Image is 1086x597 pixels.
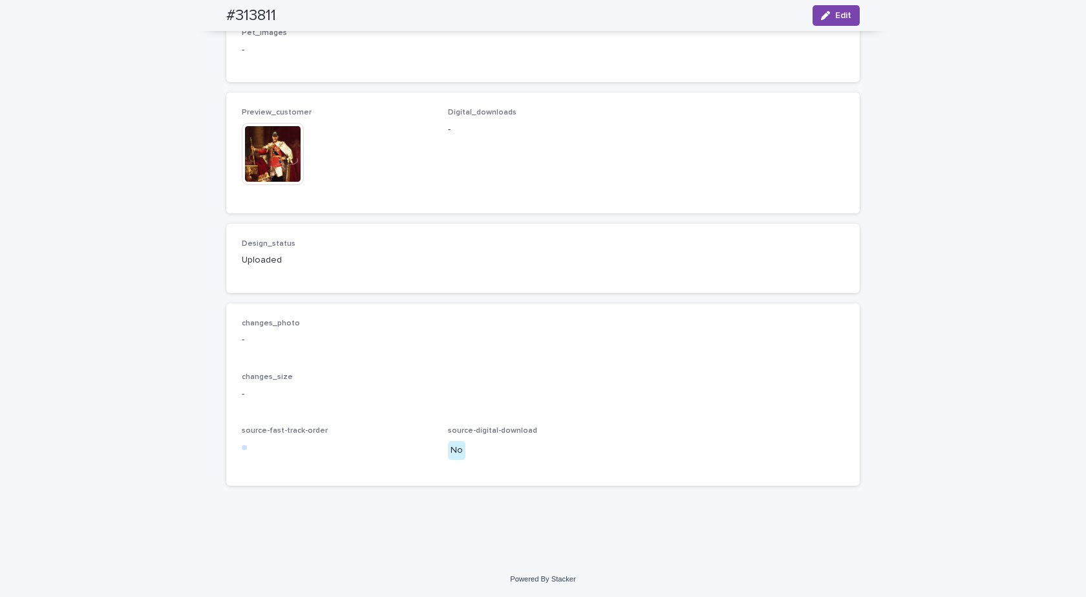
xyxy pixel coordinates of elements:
a: Powered By Stacker [510,575,575,583]
span: Preview_customer [242,109,312,116]
span: changes_size [242,373,293,381]
p: - [242,387,844,401]
p: - [448,123,639,136]
span: Digital_downloads [448,109,516,116]
span: Pet_Images [242,29,287,37]
div: No [448,441,465,460]
p: - [242,43,844,57]
span: Design_status [242,240,295,248]
h2: #313811 [226,6,276,25]
span: Edit [835,11,851,20]
p: - [242,333,844,347]
span: source-digital-download [448,427,537,435]
p: Uploaded [242,254,432,267]
span: changes_photo [242,320,300,327]
button: Edit [813,5,860,26]
span: source-fast-track-order [242,427,328,435]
